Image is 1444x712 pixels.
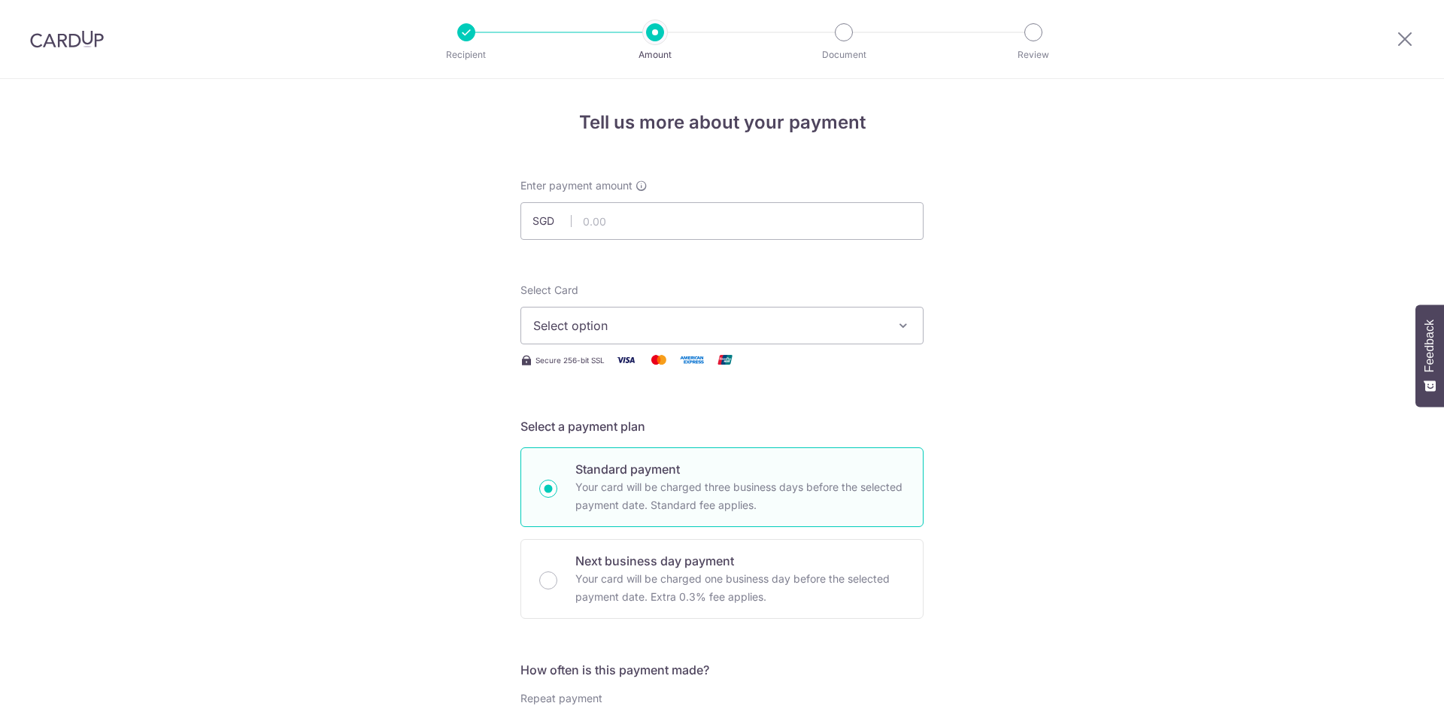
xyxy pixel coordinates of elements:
h5: Select a payment plan [520,417,924,435]
span: Secure 256-bit SSL [535,354,605,366]
span: Feedback [1423,320,1436,372]
h5: How often is this payment made? [520,661,924,679]
img: American Express [677,350,707,369]
span: Enter payment amount [520,178,633,193]
button: Feedback - Show survey [1415,304,1444,407]
input: 0.00 [520,202,924,240]
span: SGD [532,214,572,229]
p: Amount [599,47,711,62]
p: Standard payment [575,460,905,478]
img: Union Pay [710,350,740,369]
label: Repeat payment [520,691,602,706]
img: CardUp [30,30,104,48]
button: Select option [520,307,924,344]
p: Document [788,47,899,62]
p: Next business day payment [575,552,905,570]
p: Your card will be charged one business day before the selected payment date. Extra 0.3% fee applies. [575,570,905,606]
p: Review [978,47,1089,62]
h4: Tell us more about your payment [520,109,924,136]
span: Select option [533,317,884,335]
iframe: Opens a widget where you can find more information [1348,667,1429,704]
span: translation missing: en.payables.payment_networks.credit_card.summary.labels.select_card [520,283,578,296]
p: Recipient [411,47,522,62]
img: Mastercard [644,350,674,369]
img: Visa [611,350,641,369]
p: Your card will be charged three business days before the selected payment date. Standard fee appl... [575,478,905,514]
